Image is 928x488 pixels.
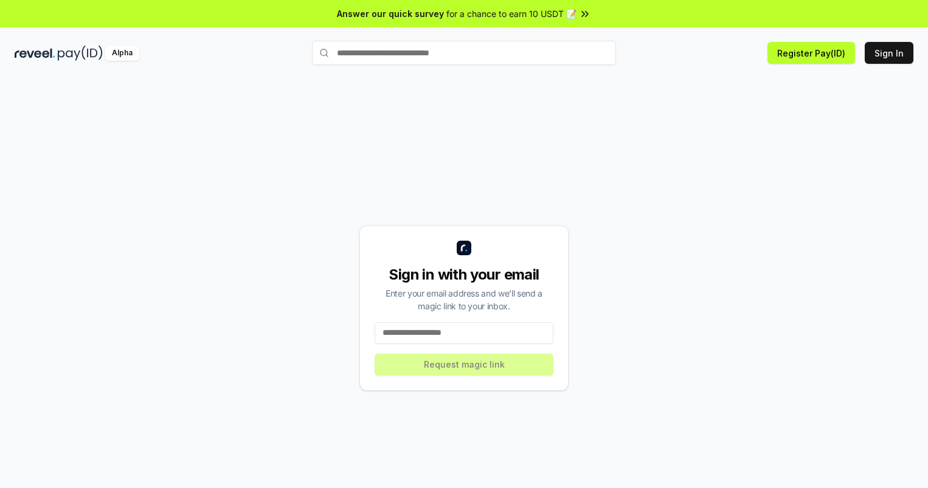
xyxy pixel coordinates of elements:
button: Register Pay(ID) [767,42,855,64]
img: logo_small [457,241,471,255]
img: reveel_dark [15,46,55,61]
span: for a chance to earn 10 USDT 📝 [446,7,577,20]
div: Sign in with your email [375,265,553,284]
div: Enter your email address and we’ll send a magic link to your inbox. [375,287,553,312]
div: Alpha [105,46,139,61]
span: Answer our quick survey [337,7,444,20]
img: pay_id [58,46,103,61]
button: Sign In [865,42,913,64]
